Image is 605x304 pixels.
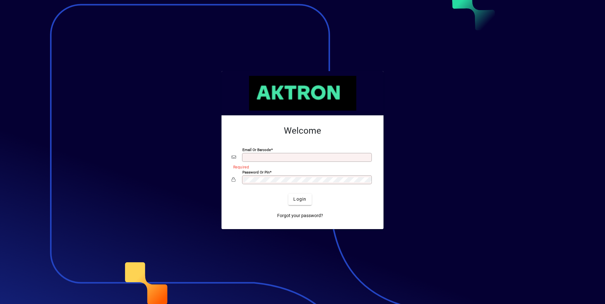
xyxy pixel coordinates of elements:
span: Login [293,196,306,203]
h2: Welcome [232,125,373,136]
span: Forgot your password? [277,212,323,219]
mat-label: Password or Pin [242,170,270,174]
a: Forgot your password? [275,210,326,222]
mat-label: Email or Barcode [242,147,271,152]
button: Login [288,194,311,205]
mat-error: Required [233,163,368,170]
